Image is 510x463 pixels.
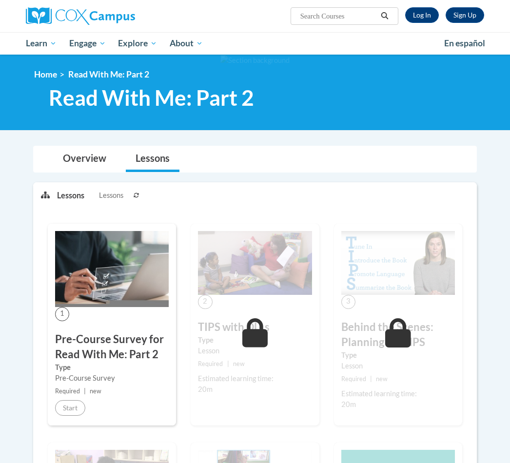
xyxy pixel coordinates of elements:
[198,335,312,346] label: Type
[438,33,491,54] a: En español
[444,38,485,48] span: En español
[55,231,169,307] img: Course Image
[376,375,388,383] span: new
[84,387,86,395] span: |
[20,32,63,55] a: Learn
[341,350,455,361] label: Type
[34,69,57,79] a: Home
[198,385,213,393] span: 20m
[233,360,245,367] span: new
[99,190,123,201] span: Lessons
[299,10,377,22] input: Search Courses
[341,375,366,383] span: Required
[341,320,455,350] h3: Behind the Scenes: Planning for TIPS
[341,231,455,295] img: Course Image
[341,361,455,371] div: Lesson
[198,320,312,335] h3: TIPS with DLLs
[198,360,223,367] span: Required
[220,55,290,66] img: Section background
[341,388,455,399] div: Estimated learning time:
[370,375,372,383] span: |
[69,38,106,49] span: Engage
[90,387,101,395] span: new
[55,332,169,362] h3: Pre-Course Survey for Read With Me: Part 2
[55,307,69,321] span: 1
[341,295,355,309] span: 3
[112,32,163,55] a: Explore
[170,38,203,49] span: About
[227,360,229,367] span: |
[118,38,157,49] span: Explore
[63,32,112,55] a: Engage
[198,373,312,384] div: Estimated learning time:
[57,190,84,201] p: Lessons
[405,7,439,23] a: Log In
[53,146,116,172] a: Overview
[163,32,209,55] a: About
[55,373,169,384] div: Pre-Course Survey
[377,10,392,22] button: Search
[126,146,179,172] a: Lessons
[55,362,169,373] label: Type
[26,7,135,25] img: Cox Campus
[198,231,312,295] img: Course Image
[55,400,85,416] button: Start
[19,32,491,55] div: Main menu
[198,346,312,356] div: Lesson
[55,387,80,395] span: Required
[446,7,484,23] a: Register
[68,69,149,79] span: Read With Me: Part 2
[198,295,212,309] span: 2
[341,400,356,408] span: 20m
[49,85,254,111] span: Read With Me: Part 2
[26,38,57,49] span: Learn
[26,7,169,25] a: Cox Campus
